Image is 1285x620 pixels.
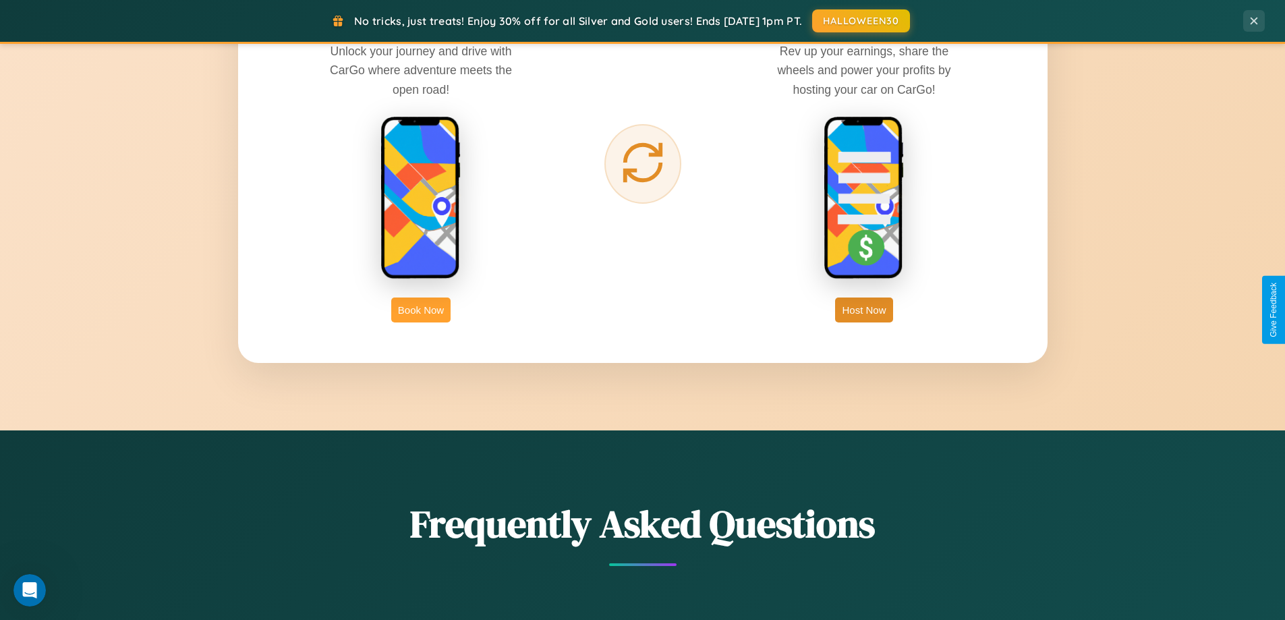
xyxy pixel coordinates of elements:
div: Give Feedback [1269,283,1278,337]
button: Host Now [835,298,892,322]
button: HALLOWEEN30 [812,9,910,32]
button: Book Now [391,298,451,322]
p: Unlock your journey and drive with CarGo where adventure meets the open road! [320,42,522,98]
h2: Frequently Asked Questions [238,498,1048,550]
p: Rev up your earnings, share the wheels and power your profits by hosting your car on CarGo! [763,42,965,98]
iframe: Intercom live chat [13,574,46,607]
img: host phone [824,116,905,281]
span: No tricks, just treats! Enjoy 30% off for all Silver and Gold users! Ends [DATE] 1pm PT. [354,14,802,28]
img: rent phone [380,116,461,281]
